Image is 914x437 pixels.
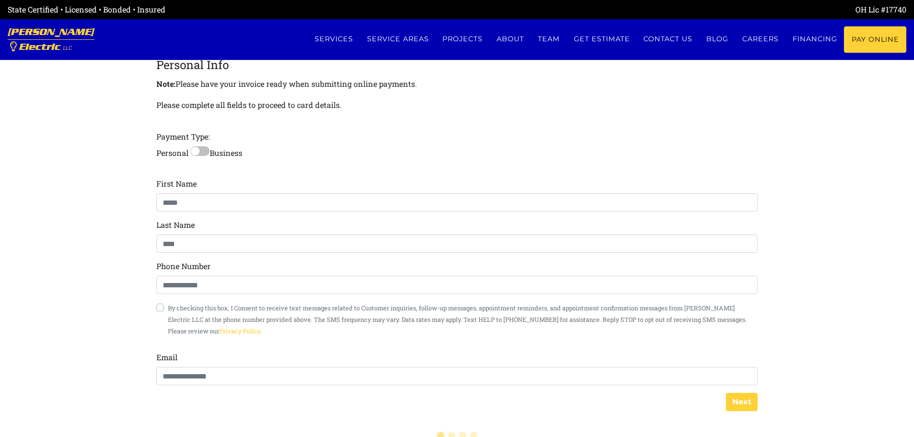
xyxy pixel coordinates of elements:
[168,304,747,335] small: By checking this box, I Consent to receive text messages related to Customer inquiries, follow-up...
[457,4,907,15] div: OH Lic #17740
[156,219,195,231] label: Last Name
[308,26,360,52] a: Services
[8,19,95,60] a: [PERSON_NAME] Electric, LLC
[567,26,637,52] a: Get estimate
[785,26,844,52] a: Financing
[360,26,436,52] a: Service Areas
[531,26,567,52] a: Team
[726,393,758,411] button: Next
[156,178,197,189] label: First Name
[156,131,210,142] label: Payment Type:
[436,26,490,52] a: Projects
[844,26,906,53] a: Pay Online
[156,352,178,363] label: Email
[700,26,736,52] a: Blog
[490,26,531,52] a: About
[156,77,758,91] p: Please have your invoice ready when submitting online payments.
[156,56,758,73] legend: Personal Info
[156,56,758,385] div: Personal Business
[156,98,342,112] p: Please complete all fields to proceed to card details.
[637,26,700,52] a: Contact us
[8,4,457,15] div: State Certified • Licensed • Bonded • Insured
[156,260,211,272] label: Phone Number
[60,46,72,51] span: , LLC
[156,79,176,89] strong: Note:
[736,26,786,52] a: Careers
[219,327,260,335] a: Privacy Policy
